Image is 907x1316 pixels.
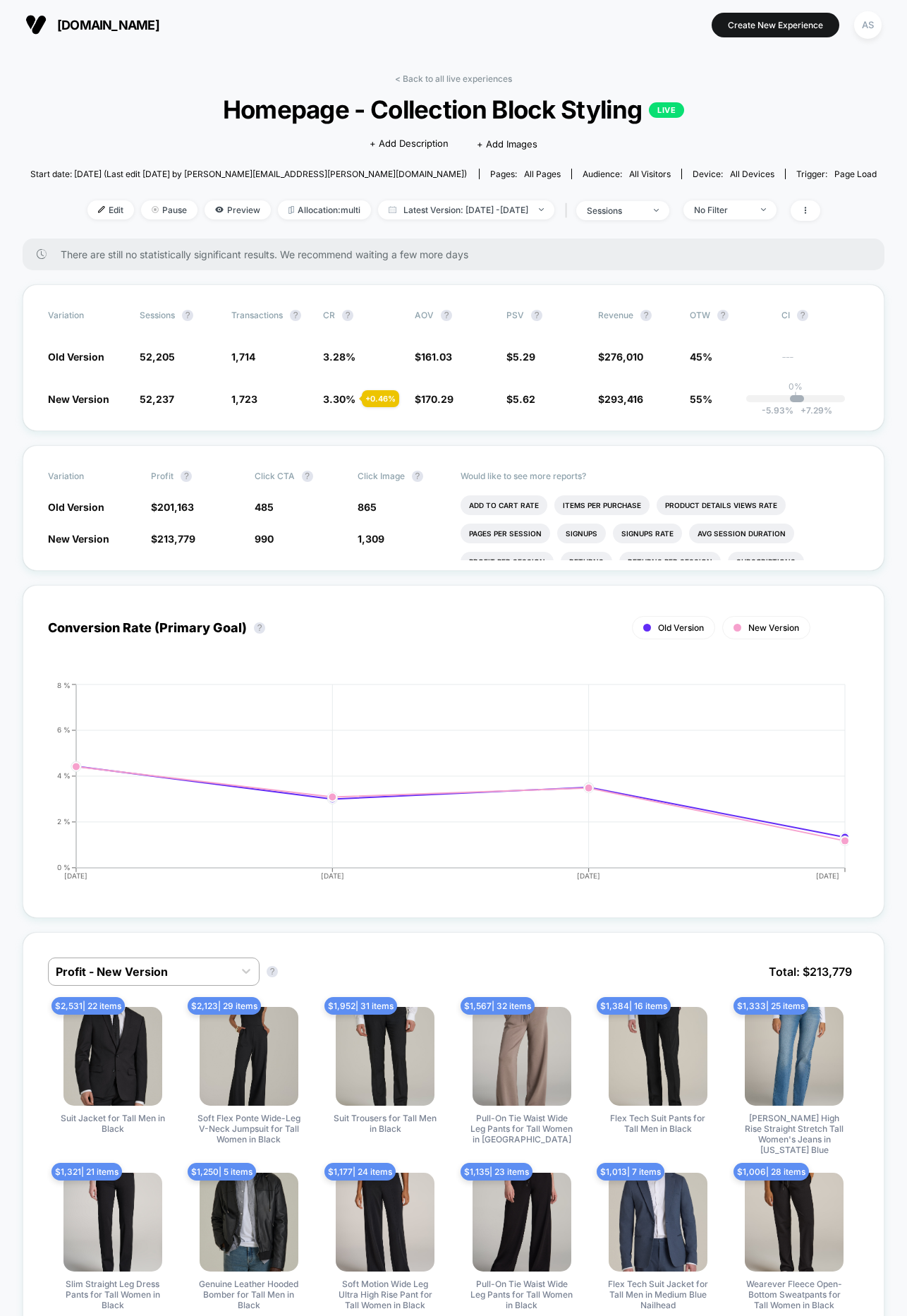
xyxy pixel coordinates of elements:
[850,11,886,40] button: AS
[415,351,452,363] span: $
[609,1173,707,1272] img: Flex Tech Suit Jacket for Tall Men in Medium Blue Nailhead
[597,1163,664,1181] span: $ 1,013 | 7 items
[48,471,126,482] span: Variation
[506,351,535,363] span: $
[730,169,774,179] span: all devices
[302,471,313,482] button: ?
[64,871,87,880] tspan: [DATE]
[712,13,839,37] button: Create New Experience
[421,351,452,363] span: 161.03
[605,1113,711,1134] span: Flex Tech Suit Pants for Tall Men in Black
[48,393,109,405] span: New Version
[441,310,452,321] button: ?
[200,1173,298,1272] img: Genuine Leather Hooded Bomber for Tall Men in Black
[61,248,856,260] span: There are still no statistically significant results. We recommend waiting a few more days
[358,501,377,513] span: 865
[267,966,278,977] button: ?
[324,1163,396,1181] span: $ 1,177 | 24 items
[834,169,877,179] span: Page Load
[761,208,766,211] img: end
[141,200,197,219] span: Pause
[57,680,71,689] tspan: 8 %
[231,310,283,320] span: Transactions
[598,351,643,363] span: $
[733,997,808,1015] span: $ 1,333 | 25 items
[342,310,353,321] button: ?
[469,1113,575,1145] span: Pull-On Tie Waist Wide Leg Pants for Tall Women in [GEOGRAPHIC_DATA]
[689,524,794,543] li: Avg Session Duration
[231,393,257,405] span: 1,723
[577,871,600,880] tspan: [DATE]
[796,169,877,179] div: Trigger:
[57,863,71,871] tspan: 0 %
[793,405,832,416] span: 7.29 %
[733,1163,809,1181] span: $ 1,006 | 28 items
[461,495,547,515] li: Add To Cart Rate
[188,997,261,1015] span: $ 2,123 | 29 items
[205,200,271,219] span: Preview
[63,1007,162,1106] img: Suit Jacket for Tall Men in Black
[506,393,535,405] span: $
[694,205,750,215] div: No Filter
[554,495,650,515] li: Items Per Purchase
[51,997,125,1015] span: $ 2,531 | 22 items
[854,11,882,39] div: AS
[762,958,859,986] span: Total: $ 213,779
[358,533,384,545] span: 1,309
[748,622,799,633] span: New Version
[461,997,535,1015] span: $ 1,567 | 32 items
[332,1279,438,1310] span: Soft Motion Wide Leg Ultra High Rise Pant for Tall Women in Black
[323,310,335,320] span: CR
[561,200,576,221] span: |
[181,471,192,482] button: ?
[395,73,512,84] a: < Back to all live experiences
[587,205,643,216] div: sessions
[473,1173,571,1272] img: Pull-On Tie Waist Wide Leg Pants for Tall Women in Black
[412,471,423,482] button: ?
[609,1007,707,1106] img: Flex Tech Suit Pants for Tall Men in Black
[63,1173,162,1272] img: Slim Straight Leg Dress Pants for Tall Women in Black
[583,169,671,179] div: Audience:
[524,169,561,179] span: all pages
[513,393,535,405] span: 5.62
[73,95,834,124] span: Homepage - Collection Block Styling
[598,393,643,405] span: $
[152,206,159,213] img: end
[48,533,109,545] span: New Version
[57,725,71,734] tspan: 6 %
[60,1113,166,1134] span: Suit Jacket for Tall Men in Black
[490,169,561,179] div: Pages:
[323,393,355,405] span: 3.30 %
[378,200,554,219] span: Latest Version: [DATE] - [DATE]
[290,310,301,321] button: ?
[817,871,840,880] tspan: [DATE]
[48,501,104,513] span: Old Version
[762,405,793,416] span: -5.93 %
[741,1279,847,1310] span: Wearever Fleece Open-Bottom Sweatpants for Tall Women in Black
[25,14,47,35] img: Visually logo
[254,622,265,634] button: ?
[278,200,371,219] span: Allocation: multi
[421,393,453,405] span: 170.29
[658,622,704,633] span: Old Version
[196,1113,302,1145] span: Soft Flex Ponte Wide-Leg V-Neck Jumpsuit for Tall Women in Black
[741,1113,847,1155] span: [PERSON_NAME] High Rise Straight Stretch Tall Women's Jeans in [US_STATE] Blue
[789,381,803,392] p: 0%
[506,310,524,320] span: PSV
[531,310,542,321] button: ?
[200,1007,298,1106] img: Soft Flex Ponte Wide-Leg V-Neck Jumpsuit for Tall Women in Black
[690,393,712,405] span: 55%
[513,351,535,363] span: 5.29
[657,495,786,515] li: Product Details Views Rate
[598,310,633,320] span: Revenue
[613,524,682,543] li: Signups Rate
[461,1163,532,1181] span: $ 1,135 | 23 items
[182,310,193,321] button: ?
[797,310,808,321] button: ?
[288,206,294,214] img: rebalance
[690,351,712,363] span: 45%
[461,552,554,572] li: Profit Per Session
[717,310,729,321] button: ?
[157,533,195,545] span: 213,779
[57,771,71,780] tspan: 4 %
